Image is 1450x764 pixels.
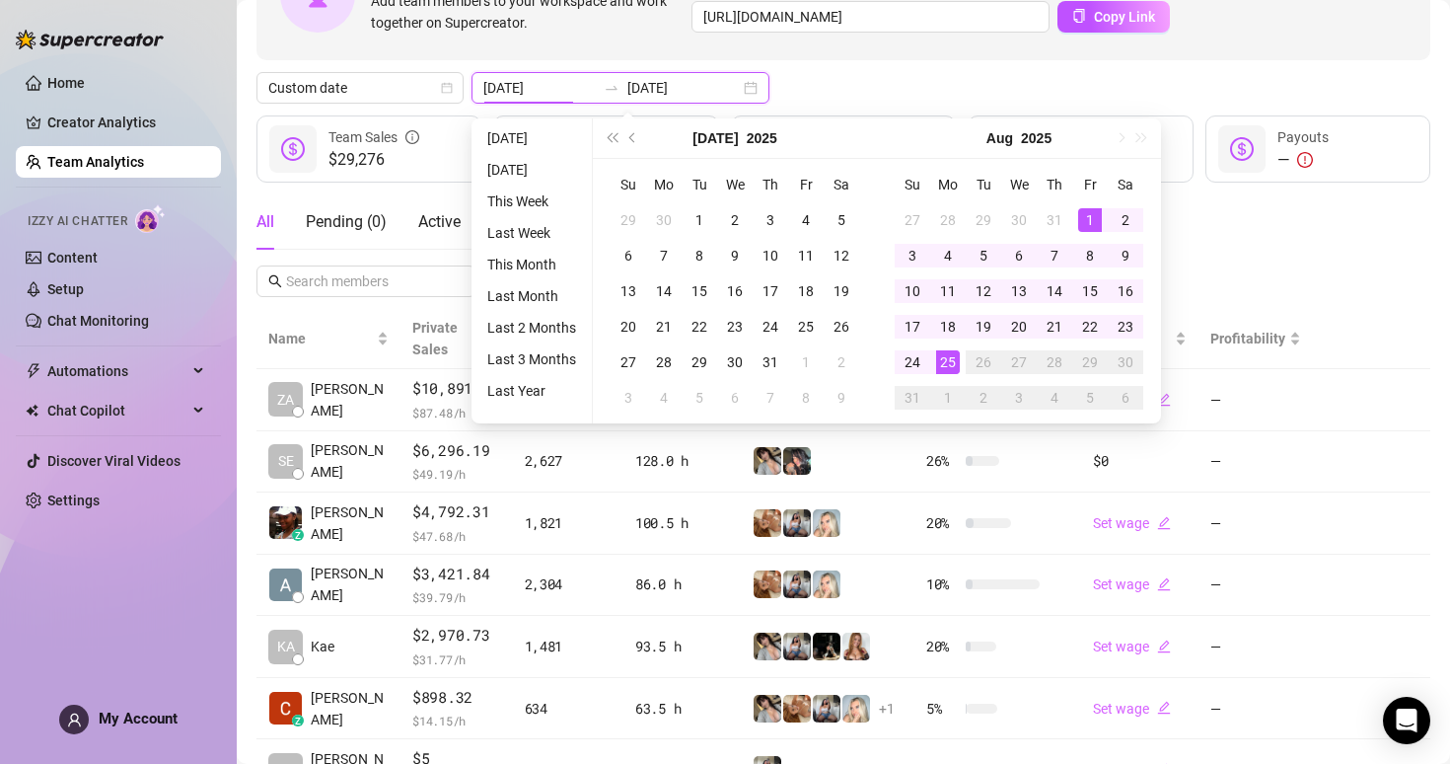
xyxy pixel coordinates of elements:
[1198,616,1313,678] td: —
[754,571,781,598] img: Roux️‍
[47,154,144,170] a: Team Analytics
[1198,555,1313,617] td: —
[966,309,1001,344] td: 2025-08-19
[1037,167,1072,202] th: Th
[723,315,747,339] div: 23
[412,624,501,648] span: $2,970.73
[966,238,1001,273] td: 2025-08-05
[1114,279,1137,303] div: 16
[753,238,788,273] td: 2025-07-10
[479,316,584,340] li: Last 2 Months
[412,500,501,524] span: $4,792.31
[616,208,640,232] div: 29
[277,389,294,411] span: ZA
[278,450,294,472] span: SE
[759,386,782,410] div: 7
[47,493,100,508] a: Settings
[682,167,717,202] th: Tu
[1114,244,1137,267] div: 9
[1114,386,1137,410] div: 6
[1078,244,1102,267] div: 8
[759,315,782,339] div: 24
[292,529,304,541] div: z
[895,344,930,380] td: 2025-08-24
[311,501,389,545] span: [PERSON_NAME]
[311,439,389,483] span: [PERSON_NAME]
[788,344,824,380] td: 2025-08-01
[1072,309,1108,344] td: 2025-08-22
[635,573,729,595] div: 86.0 h
[328,126,419,148] div: Team Sales
[47,250,98,266] a: Content
[256,210,274,234] div: All
[1114,208,1137,232] div: 2
[754,633,781,660] img: Raven
[611,309,646,344] td: 2025-07-20
[794,315,818,339] div: 25
[646,202,682,238] td: 2025-06-30
[966,273,1001,309] td: 2025-08-12
[652,208,676,232] div: 30
[616,279,640,303] div: 13
[936,208,960,232] div: 28
[479,158,584,182] li: [DATE]
[268,73,452,103] span: Custom date
[1198,369,1313,431] td: —
[611,167,646,202] th: Su
[1007,244,1031,267] div: 6
[646,273,682,309] td: 2025-07-14
[692,118,738,158] button: Choose a month
[1078,386,1102,410] div: 5
[328,148,419,172] span: $29,276
[1007,208,1031,232] div: 30
[688,244,711,267] div: 8
[1157,640,1171,653] span: edit
[783,571,811,598] img: ANDREA
[842,633,870,660] img: Roux
[479,347,584,371] li: Last 3 Months
[824,202,859,238] td: 2025-07-05
[936,279,960,303] div: 11
[682,202,717,238] td: 2025-07-01
[412,439,501,463] span: $6,296.19
[47,395,187,426] span: Chat Copilot
[611,380,646,416] td: 2025-08-03
[830,208,853,232] div: 5
[269,692,302,725] img: Ciara Birley
[479,221,584,245] li: Last Week
[47,313,149,329] a: Chat Monitoring
[930,202,966,238] td: 2025-07-28
[783,447,811,475] img: Riley
[1037,380,1072,416] td: 2025-09-04
[652,350,676,374] div: 28
[1043,208,1066,232] div: 31
[926,450,958,472] span: 26 %
[753,344,788,380] td: 2025-07-31
[281,137,305,161] span: dollar-circle
[601,118,622,158] button: Last year (Control + left)
[479,190,584,213] li: This Week
[723,279,747,303] div: 16
[1043,279,1066,303] div: 14
[652,244,676,267] div: 7
[1072,9,1086,23] span: copy
[1078,208,1102,232] div: 1
[412,587,501,607] span: $ 39.79 /h
[926,512,958,534] span: 20 %
[930,273,966,309] td: 2025-08-11
[824,309,859,344] td: 2025-07-26
[717,344,753,380] td: 2025-07-30
[1198,493,1313,555] td: —
[1078,350,1102,374] div: 29
[26,404,38,418] img: Chat Copilot
[688,279,711,303] div: 15
[1094,9,1155,25] span: Copy Link
[794,279,818,303] div: 18
[1157,701,1171,715] span: edit
[525,573,612,595] div: 2,304
[966,167,1001,202] th: Tu
[616,315,640,339] div: 20
[1198,431,1313,494] td: —
[611,273,646,309] td: 2025-07-13
[753,273,788,309] td: 2025-07-17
